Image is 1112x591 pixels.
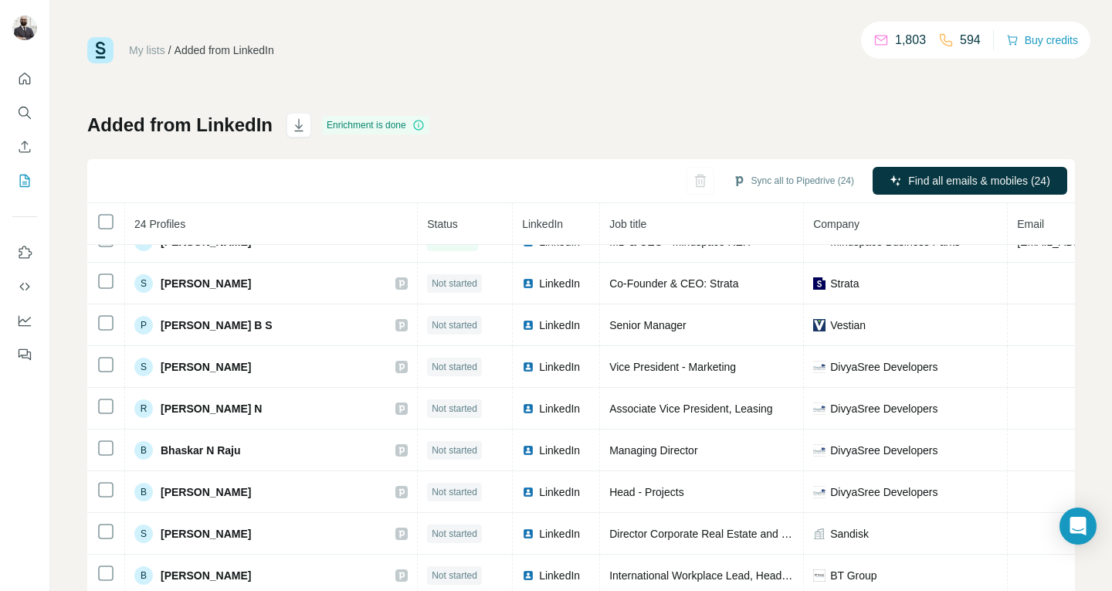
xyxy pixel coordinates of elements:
div: P [134,316,153,335]
span: Status [427,218,458,230]
span: Associate Vice President, Leasing [609,402,772,415]
div: Added from LinkedIn [175,42,274,58]
span: DivyaSree Developers [830,443,937,458]
span: [PERSON_NAME] B S [161,318,273,333]
img: company-logo [813,319,826,331]
div: Open Intercom Messenger [1059,508,1097,545]
img: Avatar [12,15,37,40]
span: Managing Director [609,444,697,457]
span: [PERSON_NAME] [161,526,251,542]
button: Enrich CSV [12,133,37,161]
button: Quick start [12,65,37,93]
span: Not started [432,318,477,332]
span: Co-Founder & CEO: Strata [609,277,738,290]
span: Vice President - Marketing [609,361,736,373]
span: [PERSON_NAME] [161,484,251,500]
button: Sync all to Pipedrive (24) [722,169,865,192]
span: Sandisk [830,526,869,542]
span: Bhaskar N Raju [161,443,240,458]
img: LinkedIn logo [522,319,534,331]
img: LinkedIn logo [522,528,534,540]
p: 594 [960,31,981,49]
img: Surfe Logo [87,37,114,63]
img: company-logo [813,486,826,498]
span: [PERSON_NAME] [161,276,251,291]
button: Buy credits [1006,29,1078,51]
img: company-logo [813,569,826,582]
button: Feedback [12,341,37,369]
div: S [134,358,153,376]
div: Enrichment is done [322,116,429,134]
span: LinkedIn [539,276,580,291]
span: Strata [830,276,859,291]
li: / [168,42,171,58]
span: [PERSON_NAME] [161,568,251,583]
span: [PERSON_NAME] N [161,401,262,416]
button: Search [12,99,37,127]
span: Senior Manager [609,319,687,331]
button: Find all emails & mobiles (24) [873,167,1067,195]
div: B [134,566,153,585]
h1: Added from LinkedIn [87,113,273,138]
a: My lists [129,44,165,56]
span: DivyaSree Developers [830,484,937,500]
img: LinkedIn logo [522,361,534,373]
div: S [134,525,153,543]
div: S [134,274,153,293]
img: company-logo [813,277,826,290]
span: DivyaSree Developers [830,401,937,416]
div: B [134,441,153,460]
div: R [134,399,153,418]
span: Not started [432,402,477,416]
span: LinkedIn [539,526,580,542]
span: Job title [609,218,646,230]
span: Email [1017,218,1044,230]
img: LinkedIn logo [522,569,534,582]
span: LinkedIn [522,218,563,230]
img: company-logo [813,361,826,373]
span: LinkedIn [539,484,580,500]
img: company-logo [813,402,826,415]
span: Vestian [830,318,866,333]
img: LinkedIn logo [522,277,534,290]
span: Not started [432,569,477,583]
button: Use Surfe API [12,273,37,301]
p: 1,803 [895,31,926,49]
button: My lists [12,167,37,195]
span: 24 Profiles [134,218,185,230]
span: DivyaSree Developers [830,359,937,375]
img: LinkedIn logo [522,486,534,498]
span: Not started [432,443,477,457]
span: LinkedIn [539,568,580,583]
span: LinkedIn [539,443,580,458]
span: International Workplace Lead, Head of Corporate Real Estate and Facilities [GEOGRAPHIC_DATA] [609,569,1085,582]
span: Head - Projects [609,486,683,498]
span: Not started [432,360,477,374]
span: LinkedIn [539,359,580,375]
span: Company [813,218,859,230]
span: LinkedIn [539,401,580,416]
img: LinkedIn logo [522,402,534,415]
button: Dashboard [12,307,37,335]
span: Not started [432,277,477,290]
span: BT Group [830,568,876,583]
span: LinkedIn [539,318,580,333]
span: Not started [432,527,477,541]
img: company-logo [813,444,826,457]
div: B [134,483,153,501]
button: Use Surfe on LinkedIn [12,239,37,267]
span: Not started [432,485,477,499]
span: MD & CEO - Mindspace REIT [609,236,752,248]
img: LinkedIn logo [522,444,534,457]
span: Find all emails & mobiles (24) [908,173,1050,189]
span: [PERSON_NAME] [161,359,251,375]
